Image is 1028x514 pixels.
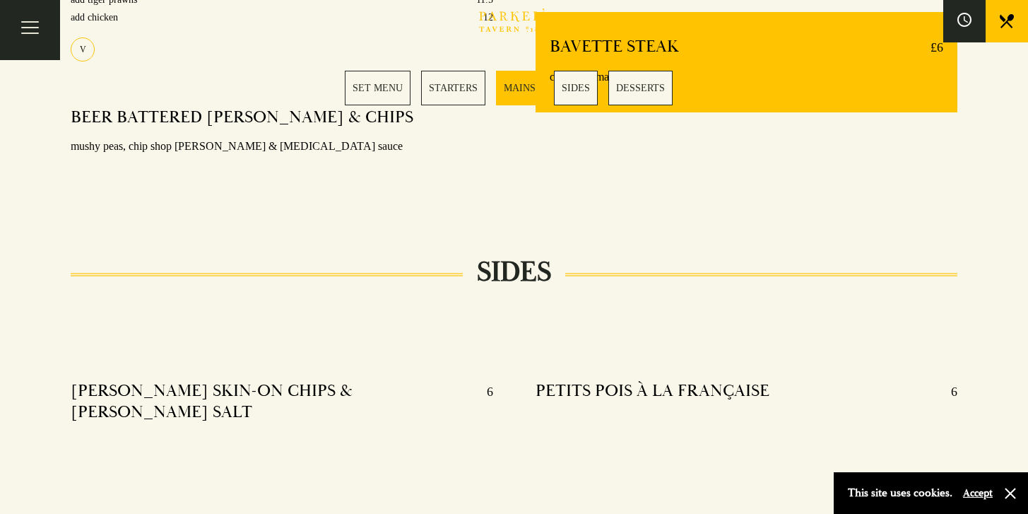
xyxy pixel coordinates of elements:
[71,380,472,423] h4: [PERSON_NAME] SKIN-ON CHIPS & [PERSON_NAME] SALT
[963,486,993,500] button: Accept
[1003,486,1017,501] button: Close and accept
[71,8,118,26] p: add chicken
[496,71,543,105] a: 3 / 5
[473,380,493,423] p: 6
[937,380,957,403] p: 6
[463,255,565,289] h2: SIDES
[554,71,598,105] a: 4 / 5
[345,71,410,105] a: 1 / 5
[536,380,769,403] h4: PETITS POIS À LA FRANÇAISE
[848,483,952,503] p: This site uses cookies.
[421,71,485,105] a: 2 / 5
[71,136,492,157] p: mushy peas, chip shop [PERSON_NAME] & [MEDICAL_DATA] sauce
[608,71,673,105] a: 5 / 5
